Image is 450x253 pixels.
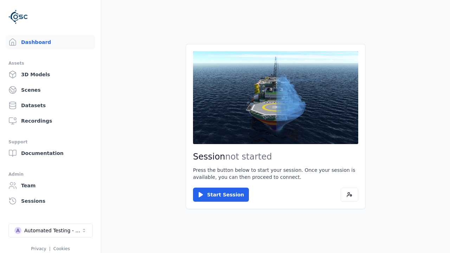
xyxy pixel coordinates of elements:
button: Start Session [193,188,249,202]
h2: Session [193,151,358,162]
div: Support [8,138,92,146]
a: Recordings [6,114,95,128]
a: Team [6,179,95,193]
img: Logo [8,7,28,27]
div: Assets [8,59,92,67]
a: Datasets [6,98,95,112]
div: Automated Testing - Playwright [24,227,81,234]
div: Admin [8,170,92,179]
button: Select a workspace [8,223,93,238]
span: not started [225,152,272,162]
a: Cookies [53,246,70,251]
a: Scenes [6,83,95,97]
a: Sessions [6,194,95,208]
a: Privacy [31,246,46,251]
p: Press the button below to start your session. Once your session is available, you can then procee... [193,167,358,181]
div: A [14,227,21,234]
span: | [49,246,51,251]
a: Dashboard [6,35,95,49]
a: Documentation [6,146,95,160]
a: 3D Models [6,67,95,82]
